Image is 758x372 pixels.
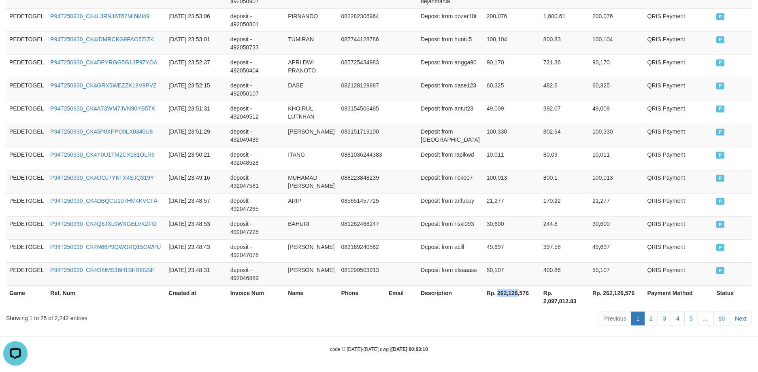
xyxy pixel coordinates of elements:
td: 21,277 [589,193,644,216]
span: PAID [716,244,724,251]
span: PAID [716,13,724,20]
td: deposit - 492047228 [227,216,285,239]
a: Previous [599,312,631,325]
td: 082282306964 [338,9,385,32]
td: 721.36 [540,55,589,78]
td: 200,076 [589,9,644,32]
td: deposit - 492046889 [227,262,285,285]
td: PIRNANDO [285,9,338,32]
a: P94T250930_CK4L3RNJAT62MI6MI49 [50,13,149,19]
td: deposit - 492049512 [227,101,285,124]
td: QRIS Payment [644,262,713,285]
td: 60,325 [483,78,540,101]
td: Deposit from [GEOGRAPHIC_DATA] [417,124,483,147]
span: PAID [716,129,724,136]
td: deposit - 492048528 [227,147,285,170]
th: Description [417,285,483,308]
td: QRIS Payment [644,147,713,170]
a: P94T250930_CK4IDMRCKG9PAO5ZIZK [50,36,154,43]
td: [DATE] 23:48:43 [165,239,227,262]
td: 800.83 [540,32,589,55]
td: PEDETOGEL [6,9,47,32]
a: 3 [658,312,671,325]
td: 0881036244383 [338,147,385,170]
td: 083154506485 [338,101,385,124]
td: PEDETOGEL [6,124,47,147]
td: 50,107 [589,262,644,285]
td: PEDETOGEL [6,78,47,101]
a: 2 [644,312,658,325]
td: [DATE] 23:52:15 [165,78,227,101]
td: [PERSON_NAME] [285,262,338,285]
td: QRIS Payment [644,170,713,193]
td: PEDETOGEL [6,216,47,239]
td: 10,011 [483,147,540,170]
td: PEDETOGEL [6,193,47,216]
td: Deposit from rapikwd [417,147,483,170]
a: P94T250930_CK4GRX5WEZZK18V9PVZ [50,82,156,89]
td: deposit - 492047078 [227,239,285,262]
th: Payment Method [644,285,713,308]
td: deposit - 492050733 [227,32,285,55]
a: 90 [713,312,730,325]
span: PAID [716,106,724,113]
td: ITANG [285,147,338,170]
td: 482.6 [540,78,589,101]
td: 49,697 [589,239,644,262]
button: Open LiveChat chat widget [3,3,28,28]
td: deposit - 492050801 [227,9,285,32]
td: QRIS Payment [644,101,713,124]
td: Deposit from acill [417,239,483,262]
td: Deposit from dozer10t [417,9,483,32]
td: 60,325 [589,78,644,101]
a: P94T250930_CK4N66P9QWORQ15GWPU [50,244,161,250]
td: PEDETOGEL [6,32,47,55]
span: PAID [716,152,724,159]
td: PEDETOGEL [6,147,47,170]
td: [DATE] 23:48:53 [165,216,227,239]
span: PAID [716,198,724,205]
td: 088223848239 [338,170,385,193]
a: P94T250930_CK4A73WM7JVN90YB5TK [50,105,155,112]
td: [PERSON_NAME] [285,124,338,147]
td: QRIS Payment [644,78,713,101]
td: 392.07 [540,101,589,124]
td: PEDETOGEL [6,170,47,193]
td: 10,011 [589,147,644,170]
td: Deposit from huntu5 [417,32,483,55]
td: deposit - 492049489 [227,124,285,147]
td: Deposit from dase123 [417,78,483,101]
td: 085651457725 [338,193,385,216]
td: [DATE] 23:48:31 [165,262,227,285]
th: Created at [165,285,227,308]
a: P94T250930_CK4OOJ7YKFX4SJQ319Y [50,174,154,181]
td: DASE [285,78,338,101]
td: APRI DWI PRANOTO [285,55,338,78]
th: Rp. 2,097,012.83 [540,285,589,308]
td: [PERSON_NAME] [285,239,338,262]
td: [DATE] 23:50:21 [165,147,227,170]
th: Ref. Num [47,285,165,308]
td: 90,170 [483,55,540,78]
a: P94T250930_CK4Q6JXL0WXGELVKZFO [50,221,156,227]
td: 30,600 [589,216,644,239]
td: QRIS Payment [644,124,713,147]
td: PEDETOGEL [6,262,47,285]
span: PAID [716,36,724,43]
th: Phone [338,285,385,308]
td: Deposit from antut23 [417,101,483,124]
td: KHOIRUL LUTKHAN [285,101,338,124]
td: 083169240562 [338,239,385,262]
td: QRIS Payment [644,55,713,78]
td: Deposit from elsaaass [417,262,483,285]
td: Deposit from riski093 [417,216,483,239]
span: PAID [716,175,724,182]
a: P94T250930_CK4DPYRGG5G13P97YOA [50,59,158,66]
th: Invoice Num [227,285,285,308]
a: P94T250930_CK4Y0U1TM2CX181OLR6 [50,151,155,158]
td: 100,104 [483,32,540,55]
td: 244.8 [540,216,589,239]
td: deposit - 492047581 [227,170,285,193]
td: MUHAMAD [PERSON_NAME] [285,170,338,193]
td: 100,330 [589,124,644,147]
